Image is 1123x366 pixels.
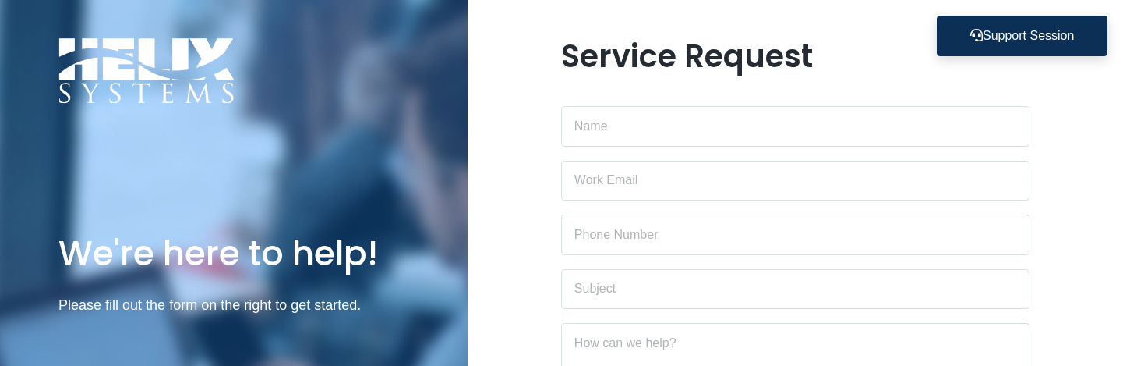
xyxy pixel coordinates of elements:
input: Name [561,106,1029,147]
input: Work Email [561,161,1029,201]
h1: We're here to help! [58,231,409,275]
p: Please fill out the form on the right to get started. [58,294,409,317]
h1: Service Request [561,37,1029,75]
input: Subject [561,269,1029,310]
input: Phone Number [561,215,1029,255]
img: Logo [58,37,235,104]
button: Support Session [937,16,1107,56]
